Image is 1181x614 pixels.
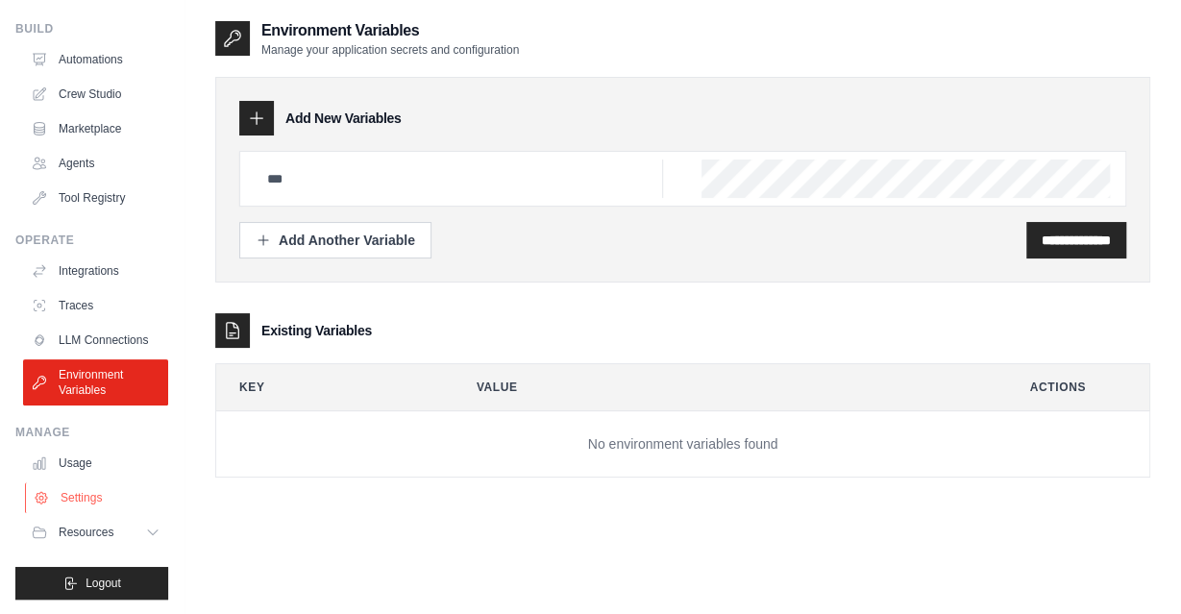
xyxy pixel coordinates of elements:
[23,290,168,321] a: Traces
[261,19,519,42] h2: Environment Variables
[23,183,168,213] a: Tool Registry
[23,359,168,405] a: Environment Variables
[239,222,431,258] button: Add Another Variable
[1007,364,1150,410] th: Actions
[23,325,168,356] a: LLM Connections
[15,567,168,600] button: Logout
[23,256,168,286] a: Integrations
[23,148,168,179] a: Agents
[15,21,168,37] div: Build
[23,79,168,110] a: Crew Studio
[454,364,992,410] th: Value
[23,44,168,75] a: Automations
[285,109,402,128] h3: Add New Variables
[59,525,113,540] span: Resources
[23,113,168,144] a: Marketplace
[25,482,170,513] a: Settings
[15,233,168,248] div: Operate
[216,364,438,410] th: Key
[261,321,372,340] h3: Existing Variables
[23,448,168,479] a: Usage
[23,517,168,548] button: Resources
[15,425,168,440] div: Manage
[256,231,415,250] div: Add Another Variable
[216,411,1149,478] td: No environment variables found
[86,576,121,591] span: Logout
[261,42,519,58] p: Manage your application secrets and configuration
